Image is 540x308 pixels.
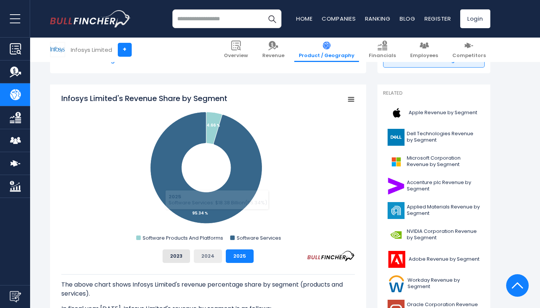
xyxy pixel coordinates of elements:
a: Financials [364,38,400,62]
span: Competitors [452,53,486,59]
tspan: 4.66 % [207,122,220,128]
a: Login [460,9,490,28]
a: Product / Geography [294,38,359,62]
img: DELL logo [388,129,405,146]
div: Infosys Limited [71,45,112,54]
img: NVDA logo [388,226,405,243]
a: Employees [406,38,443,62]
p: Related [383,90,485,97]
span: Applied Materials Revenue by Segment [407,204,480,217]
a: Blog [400,15,415,23]
a: Go to homepage [50,10,131,27]
button: 2023 [163,249,190,263]
a: Register [424,15,451,23]
span: Employees [410,53,438,59]
img: ADBE logo [388,251,406,268]
a: Dell Technologies Revenue by Segment [383,127,485,148]
a: + [118,43,132,57]
span: Financials [369,53,396,59]
a: Adobe Revenue by Segment [383,249,485,270]
img: MSFT logo [388,153,405,170]
text: Software Products And Platforms [143,234,223,242]
span: Adobe Revenue by Segment [409,256,479,263]
span: Workday Revenue by Segment [408,277,480,290]
p: The above chart shows Infosys Limited's revenue percentage share by segment (products and services). [61,280,355,298]
button: 2025 [226,249,254,263]
span: Apple Revenue by Segment [409,110,477,116]
button: Search [263,9,281,28]
img: ACN logo [388,178,405,195]
svg: Infosys Limited's Revenue Share by Segment [61,93,355,243]
img: bullfincher logo [50,10,131,27]
span: Overview [224,53,248,59]
a: Ranking [365,15,391,23]
a: Workday Revenue by Segment [383,273,485,294]
span: Accenture plc Revenue by Segment [407,180,480,192]
img: AAPL logo [388,104,406,121]
tspan: Infosys Limited's Revenue Share by Segment [61,93,227,104]
span: Product / Geography [299,53,354,59]
img: AMAT logo [388,202,405,219]
span: NVIDIA Corporation Revenue by Segment [407,228,480,241]
img: WDAY logo [388,275,406,292]
a: Applied Materials Revenue by Segment [383,200,485,221]
a: Home [296,15,313,23]
text: Software Services [236,234,281,242]
a: Accenture plc Revenue by Segment [383,176,485,196]
span: Microsoft Corporation Revenue by Segment [407,155,480,168]
img: INFY logo [50,42,65,57]
a: Apple Revenue by Segment [383,103,485,123]
a: Competitors [448,38,490,62]
a: Overview [219,38,253,62]
a: Microsoft Corporation Revenue by Segment [383,151,485,172]
span: Dell Technologies Revenue by Segment [407,131,480,143]
span: Revenue [262,53,284,59]
button: 2024 [194,249,222,263]
tspan: 95.34 % [192,210,208,216]
a: Revenue [258,38,289,62]
a: Companies [322,15,356,23]
a: NVIDIA Corporation Revenue by Segment [383,225,485,245]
